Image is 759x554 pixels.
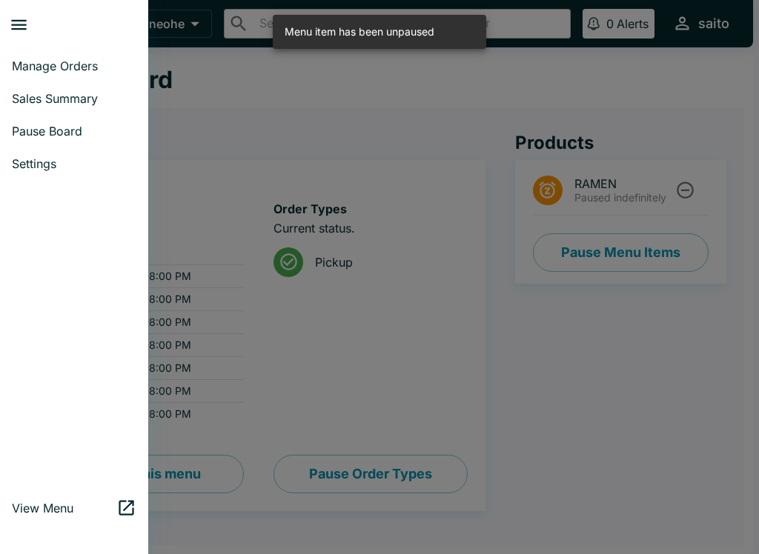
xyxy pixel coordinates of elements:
[12,124,136,138] span: Pause Board
[12,91,136,106] span: Sales Summary
[12,59,136,73] span: Manage Orders
[12,501,116,515] span: View Menu
[12,156,136,171] span: Settings
[285,19,434,44] div: Menu item has been unpaused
